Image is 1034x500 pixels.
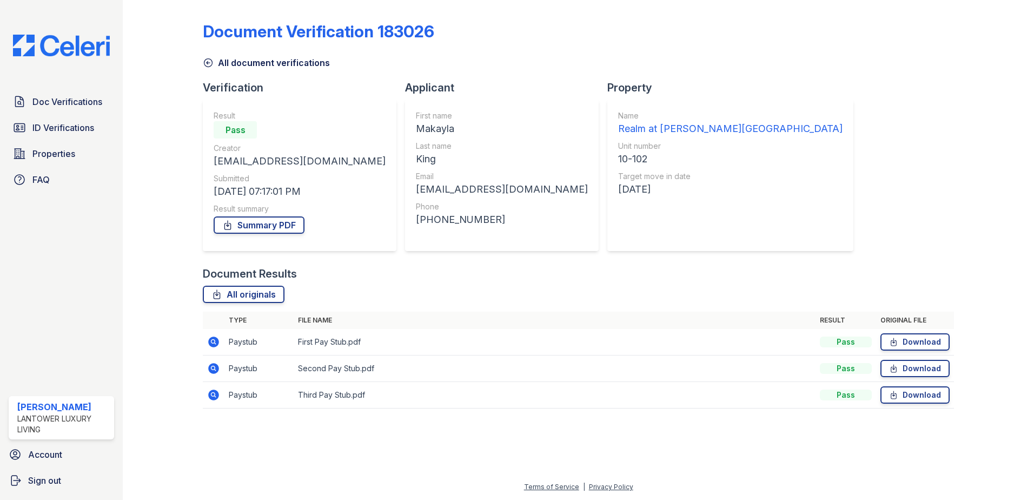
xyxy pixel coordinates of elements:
td: Paystub [224,356,294,382]
span: Account [28,448,62,461]
div: Creator [214,143,386,154]
div: Document Results [203,266,297,281]
div: Realm at [PERSON_NAME][GEOGRAPHIC_DATA] [618,121,843,136]
a: Download [880,333,950,351]
a: Download [880,386,950,404]
div: [PHONE_NUMBER] [416,212,588,227]
span: Doc Verifications [32,95,102,108]
div: | [583,483,585,491]
div: Pass [820,337,872,347]
iframe: chat widget [989,457,1023,489]
img: CE_Logo_Blue-a8612792a0a2168367f1c8372b55b34899dd931a85d93a1a3d3e32e68fde9ad4.png [4,35,118,56]
span: FAQ [32,173,50,186]
div: Makayla [416,121,588,136]
div: Phone [416,201,588,212]
div: Target move in date [618,171,843,182]
a: All originals [203,286,284,303]
div: [DATE] [618,182,843,197]
div: [DATE] 07:17:01 PM [214,184,386,199]
th: Type [224,312,294,329]
a: Name Realm at [PERSON_NAME][GEOGRAPHIC_DATA] [618,110,843,136]
th: File name [294,312,816,329]
div: King [416,152,588,167]
span: Sign out [28,474,61,487]
div: Pass [820,363,872,374]
span: ID Verifications [32,121,94,134]
th: Original file [876,312,954,329]
div: Result [214,110,386,121]
div: 10-102 [618,152,843,167]
td: Paystub [224,382,294,409]
td: Paystub [224,329,294,356]
a: Properties [9,143,114,165]
div: Email [416,171,588,182]
div: [EMAIL_ADDRESS][DOMAIN_NAME] [214,154,386,169]
div: Result summary [214,203,386,214]
a: FAQ [9,169,114,190]
div: Applicant [405,80,607,95]
div: [PERSON_NAME] [17,400,110,413]
a: Terms of Service [524,483,579,491]
div: Verification [203,80,405,95]
div: Submitted [214,173,386,184]
a: Sign out [4,470,118,491]
th: Result [816,312,876,329]
div: Unit number [618,141,843,152]
div: Lantower Luxury Living [17,413,110,435]
div: [EMAIL_ADDRESS][DOMAIN_NAME] [416,182,588,197]
span: Properties [32,147,75,160]
td: First Pay Stub.pdf [294,329,816,356]
a: Account [4,444,118,465]
a: All document verifications [203,56,330,69]
a: Privacy Policy [589,483,633,491]
td: Third Pay Stub.pdf [294,382,816,409]
div: Document Verification 183026 [203,22,434,41]
div: First name [416,110,588,121]
a: Download [880,360,950,377]
div: Name [618,110,843,121]
a: Doc Verifications [9,91,114,113]
a: Summary PDF [214,216,304,234]
div: Pass [820,390,872,400]
td: Second Pay Stub.pdf [294,356,816,382]
div: Property [607,80,862,95]
div: Last name [416,141,588,152]
a: ID Verifications [9,117,114,139]
div: Pass [214,121,257,139]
